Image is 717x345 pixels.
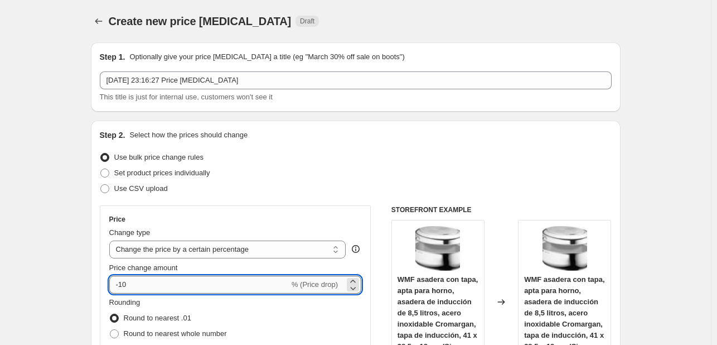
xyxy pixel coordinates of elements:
div: help [350,243,361,255]
img: 71QKIAfyQoL._AC_SL1500_80x.jpg [415,226,460,271]
h3: Price [109,215,125,224]
p: Select how the prices should change [129,130,248,141]
span: Use CSV upload [114,184,168,193]
span: Change type [109,228,151,237]
input: -15 [109,276,289,294]
img: 71QKIAfyQoL._AC_SL1500_80x.jpg [542,226,587,271]
span: % (Price drop) [292,280,338,289]
span: Round to nearest .01 [124,314,191,322]
span: Rounding [109,298,141,306]
span: This title is just for internal use, customers won't see it [100,93,273,101]
span: Set product prices individually [114,169,210,177]
button: Price change jobs [91,13,106,29]
h2: Step 1. [100,51,125,63]
h2: Step 2. [100,130,125,141]
span: Draft [300,17,314,26]
p: Optionally give your price [MEDICAL_DATA] a title (eg "March 30% off sale on boots") [129,51,404,63]
input: 30% off holiday sale [100,71,612,89]
span: Price change amount [109,263,178,272]
span: Use bulk price change rules [114,153,204,161]
h6: STOREFRONT EXAMPLE [391,205,612,214]
span: Create new price [MEDICAL_DATA] [109,15,292,27]
span: Round to nearest whole number [124,329,227,338]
